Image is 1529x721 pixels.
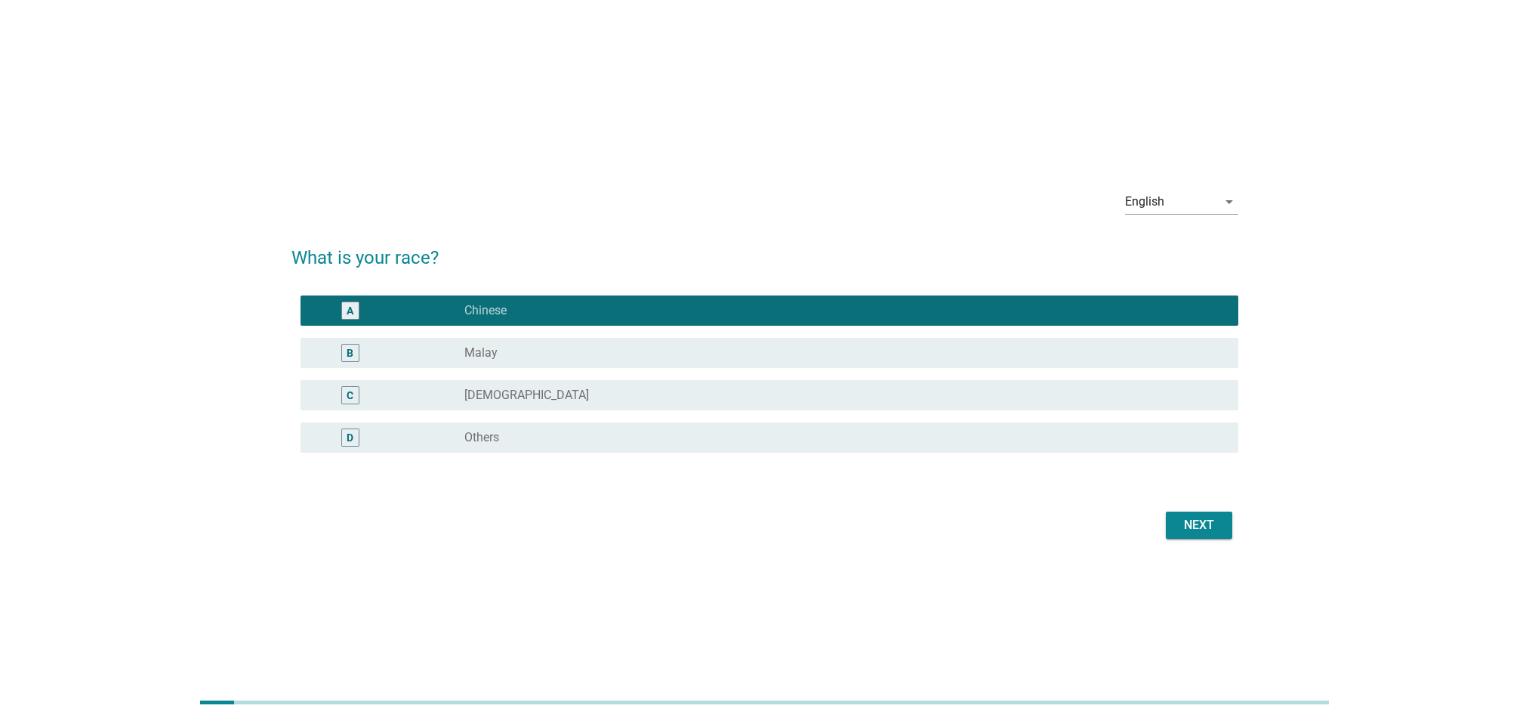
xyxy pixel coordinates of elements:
div: B [347,345,353,361]
button: Next [1166,512,1232,539]
div: A [347,303,353,319]
div: C [347,388,353,404]
div: Next [1178,516,1220,534]
label: Malay [464,345,498,360]
label: Chinese [464,303,507,318]
label: [DEMOGRAPHIC_DATA] [464,388,589,403]
label: Others [464,430,499,445]
div: D [347,430,353,446]
div: English [1125,195,1164,209]
i: arrow_drop_down [1220,193,1238,211]
h2: What is your race? [291,229,1238,271]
